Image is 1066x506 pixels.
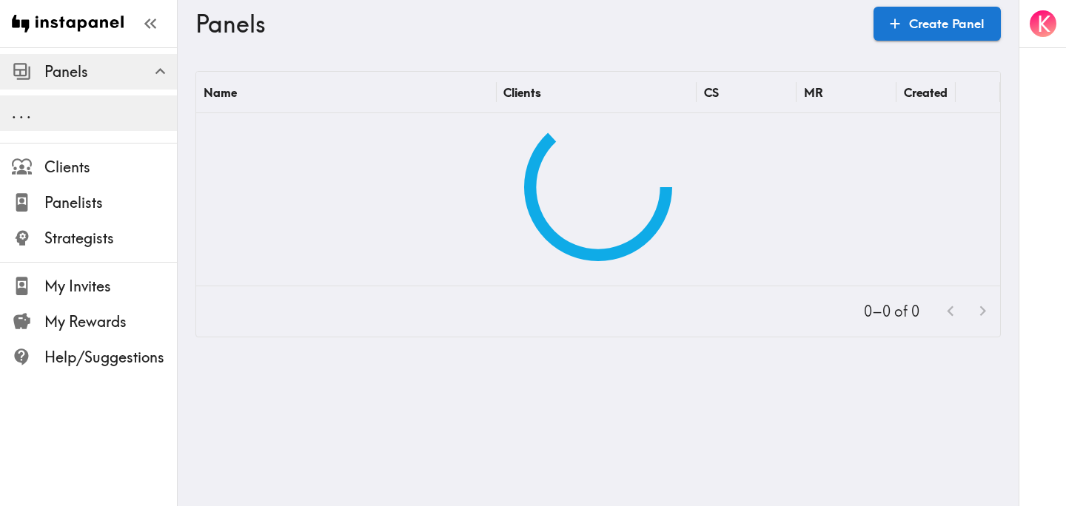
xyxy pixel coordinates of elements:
span: Strategists [44,228,177,249]
h3: Panels [195,10,862,38]
span: Clients [44,157,177,178]
span: Panels [44,61,177,82]
span: K [1037,11,1050,37]
div: Name [204,85,237,100]
span: Panelists [44,192,177,213]
span: . [12,104,16,122]
span: . [19,104,24,122]
span: . [27,104,31,122]
div: Created [904,85,948,100]
div: CS [704,85,719,100]
button: K [1028,9,1058,38]
a: Create Panel [874,7,1001,41]
div: Clients [503,85,541,100]
span: My Invites [44,276,177,297]
div: MR [804,85,823,100]
span: My Rewards [44,311,177,332]
p: 0–0 of 0 [864,301,919,322]
span: Help/Suggestions [44,347,177,368]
